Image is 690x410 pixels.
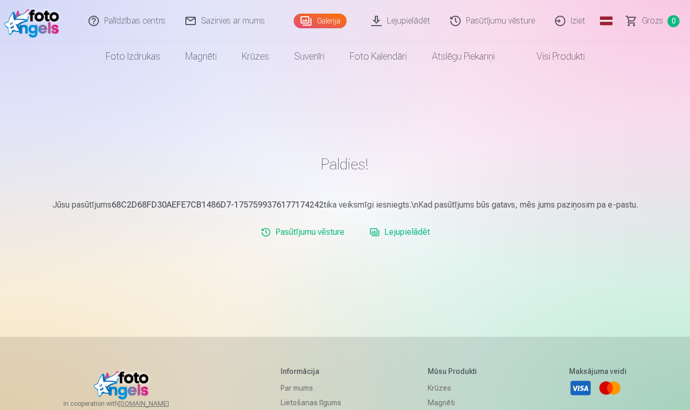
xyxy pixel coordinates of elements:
[419,42,507,71] a: Atslēgu piekariņi
[281,381,341,395] a: Par mums
[667,15,680,27] span: 0
[569,366,627,377] h5: Maksājuma veidi
[365,222,434,243] a: Lejupielādēt
[598,377,621,400] a: Mastercard
[281,366,341,377] h5: Informācija
[428,381,483,395] a: Krūzes
[93,42,173,71] a: Foto izdrukas
[642,15,663,27] span: Grozs
[507,42,597,71] a: Visi produkti
[4,4,64,38] img: /fa1
[337,42,419,71] a: Foto kalendāri
[63,400,194,408] span: In cooperation with
[294,14,347,28] a: Galerija
[281,395,341,410] a: Lietošanas līgums
[39,155,651,174] h1: Paldies!
[569,377,592,400] a: Visa
[39,199,651,211] p: Jūsu pasūtījums tika veiksmīgi iesniegts.\nKad pasūtījums būs gatavs, mēs jums paziņosim pa e-pastu.
[428,395,483,410] a: Magnēti
[118,400,194,408] a: [DOMAIN_NAME]
[257,222,349,243] a: Pasūtījumu vēsture
[282,42,337,71] a: Suvenīri
[229,42,282,71] a: Krūzes
[112,200,324,210] b: 68C2D68FD30AEFE7CB1486D7-1757599376177174242
[428,366,483,377] h5: Mūsu produkti
[173,42,229,71] a: Magnēti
